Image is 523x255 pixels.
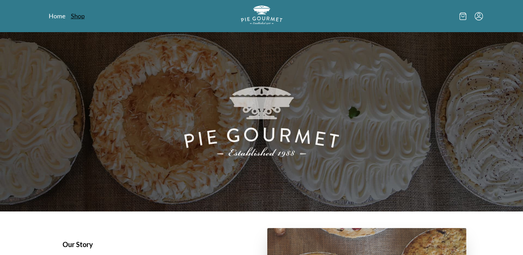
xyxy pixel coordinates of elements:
[49,12,65,20] a: Home
[63,239,251,249] h1: Our Story
[475,12,483,20] button: Menu
[241,6,282,27] a: Logo
[241,6,282,25] img: logo
[71,12,85,20] a: Shop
